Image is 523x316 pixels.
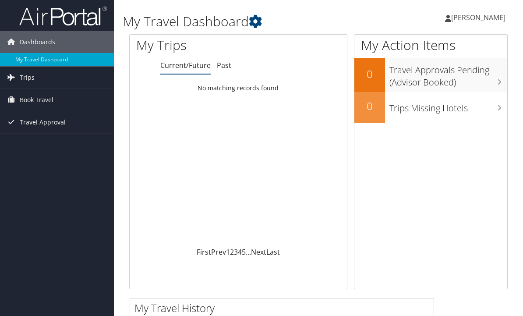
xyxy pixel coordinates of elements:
a: 0Travel Approvals Pending (Advisor Booked) [354,58,507,92]
a: Current/Future [160,60,211,70]
span: Trips [20,67,35,89]
h1: My Trips [136,36,250,54]
a: Past [217,60,231,70]
span: Travel Approval [20,111,66,133]
h3: Travel Approvals Pending (Advisor Booked) [389,60,507,89]
span: Dashboards [20,31,55,53]
a: Next [251,247,266,257]
h2: 0 [354,99,385,114]
a: Last [266,247,280,257]
a: 5 [242,247,246,257]
a: 1 [226,247,230,257]
a: 4 [238,247,242,257]
span: Book Travel [20,89,53,111]
span: [PERSON_NAME] [451,13,505,22]
h2: My Travel History [134,301,434,316]
a: [PERSON_NAME] [445,4,514,31]
h2: 0 [354,67,385,82]
img: airportal-logo.png [19,6,107,26]
span: … [246,247,251,257]
h1: My Travel Dashboard [123,12,384,31]
a: 0Trips Missing Hotels [354,92,507,123]
a: Prev [211,247,226,257]
h3: Trips Missing Hotels [389,98,507,114]
a: 3 [234,247,238,257]
a: 2 [230,247,234,257]
h1: My Action Items [354,36,507,54]
td: No matching records found [130,80,347,96]
a: First [197,247,211,257]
